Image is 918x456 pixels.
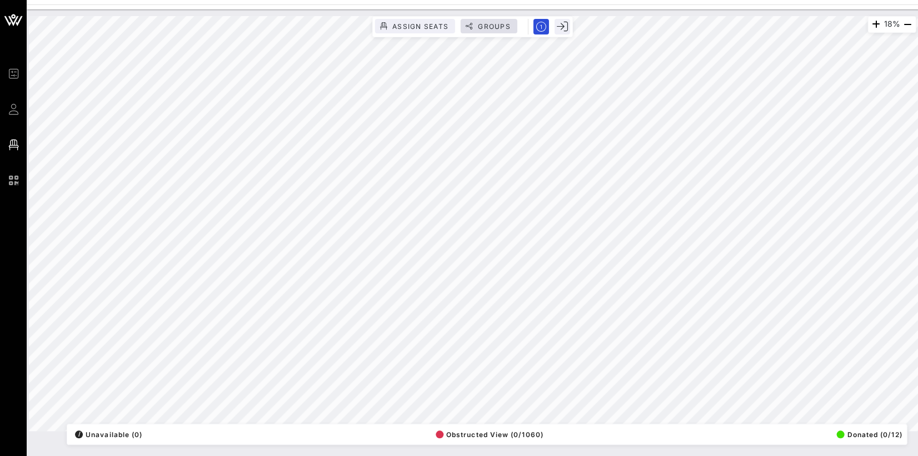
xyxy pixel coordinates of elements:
span: Donated (0/12) [836,430,902,439]
span: Groups [477,22,511,31]
button: /Unavailable (0) [72,427,142,442]
div: / [75,430,83,438]
button: Groups [461,19,517,33]
button: Assign Seats [375,19,455,33]
span: Unavailable (0) [75,430,142,439]
button: Donated (0/12) [833,427,902,442]
span: Obstructed View (0/1060) [436,430,543,439]
span: Assign Seats [392,22,448,31]
div: 18% [867,16,916,33]
button: Obstructed View (0/1060) [432,427,543,442]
